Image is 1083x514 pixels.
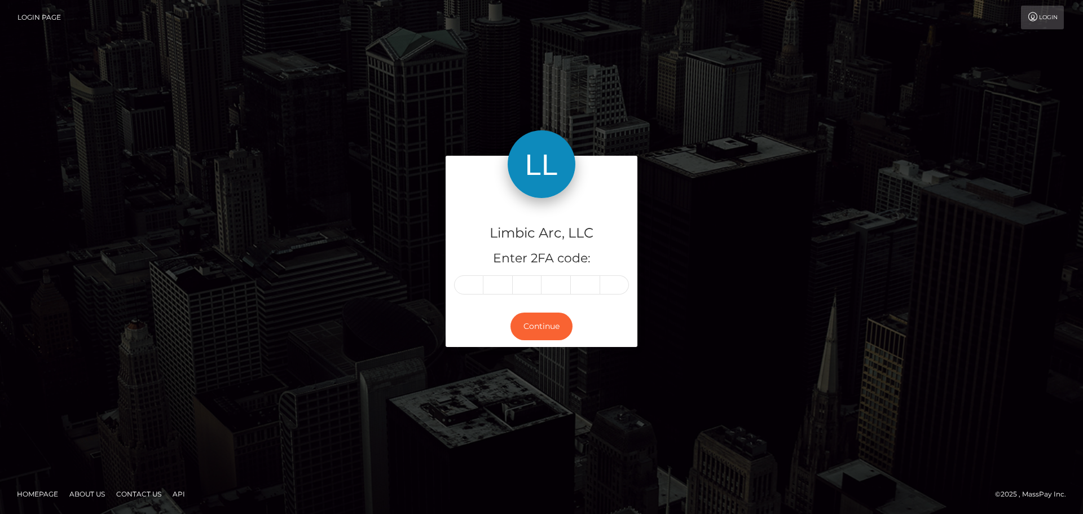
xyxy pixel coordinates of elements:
[995,488,1075,500] div: © 2025 , MassPay Inc.
[454,223,629,243] h4: Limbic Arc, LLC
[510,313,573,340] button: Continue
[168,485,190,503] a: API
[12,485,63,503] a: Homepage
[65,485,109,503] a: About Us
[17,6,61,29] a: Login Page
[112,485,166,503] a: Contact Us
[454,250,629,267] h5: Enter 2FA code:
[1021,6,1064,29] a: Login
[508,130,575,198] img: Limbic Arc, LLC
